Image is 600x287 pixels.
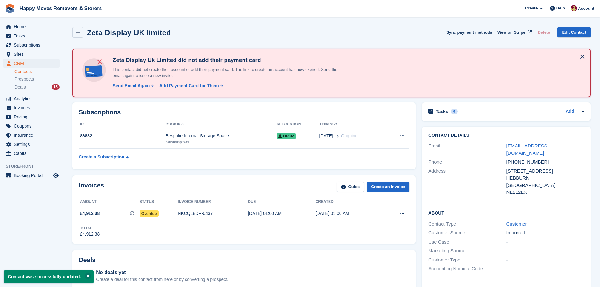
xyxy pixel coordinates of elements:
[428,247,506,255] div: Marketing Source
[316,210,383,217] div: [DATE] 01:00 AM
[506,247,584,255] div: -
[178,210,248,217] div: NKCQL8DP-0437
[159,83,219,89] div: Add Payment Card for Them
[525,5,538,11] span: Create
[79,151,129,163] a: Create a Subscription
[79,109,409,116] h2: Subscriptions
[497,29,525,36] span: View on Stripe
[166,119,277,129] th: Booking
[112,83,150,89] div: Send Email Again
[3,59,60,68] a: menu
[436,109,448,114] h2: Tasks
[3,103,60,112] a: menu
[14,41,52,49] span: Subscriptions
[157,83,224,89] a: Add Payment Card for Them
[80,231,100,238] div: £4,912.38
[3,112,60,121] a: menu
[96,276,228,283] div: Create a deal for this contact from here or by converting a prospect.
[79,133,166,139] div: 86832
[140,197,178,207] th: Status
[14,84,60,90] a: Deals 15
[506,256,584,264] div: -
[428,168,506,196] div: Address
[14,32,52,40] span: Tasks
[506,221,527,227] a: Customer
[166,133,277,139] div: Bespoke Internal Storage Space
[79,154,124,160] div: Create a Subscription
[166,139,277,145] div: Sawbridgeworth
[3,122,60,130] a: menu
[506,238,584,246] div: -
[110,57,346,64] h4: Zeta Display Uk Limited did not add their payment card
[566,108,574,115] a: Add
[52,84,60,90] div: 15
[3,140,60,149] a: menu
[14,59,52,68] span: CRM
[17,3,104,14] a: Happy Moves Removers & Storers
[14,76,34,82] span: Prospects
[6,163,63,169] span: Storefront
[506,189,584,196] div: NE212EX
[80,225,100,231] div: Total
[248,210,315,217] div: [DATE] 01:00 AM
[14,103,52,112] span: Invoices
[428,265,506,273] div: Accounting Nominal Code
[3,22,60,31] a: menu
[79,182,104,192] h2: Invoices
[506,175,584,182] div: HEBBURN
[506,182,584,189] div: [GEOGRAPHIC_DATA]
[3,32,60,40] a: menu
[3,131,60,140] a: menu
[3,41,60,49] a: menu
[14,50,52,59] span: Sites
[428,133,584,138] h2: Contact Details
[79,119,166,129] th: ID
[3,94,60,103] a: menu
[506,143,549,156] a: [EMAIL_ADDRESS][DOMAIN_NAME]
[4,270,94,283] p: Contact was successfully updated.
[428,229,506,237] div: Customer Source
[3,50,60,59] a: menu
[451,109,458,114] div: 0
[14,84,26,90] span: Deals
[506,168,584,175] div: [STREET_ADDRESS]
[428,221,506,228] div: Contact Type
[428,142,506,157] div: Email
[556,5,565,11] span: Help
[535,27,552,37] button: Delete
[319,119,386,129] th: Tenancy
[428,256,506,264] div: Customer Type
[110,66,346,79] p: This contact did not create their account or add their payment card. The link to create an accoun...
[578,5,594,12] span: Account
[178,197,248,207] th: Invoice number
[3,149,60,158] a: menu
[14,94,52,103] span: Analytics
[14,112,52,121] span: Pricing
[81,57,107,83] img: no-card-linked-e7822e413c904bf8b177c4d89f31251c4716f9871600ec3ca5bfc59e148c83f4.svg
[14,22,52,31] span: Home
[79,197,140,207] th: Amount
[277,133,296,139] span: OP-02
[14,171,52,180] span: Booking Portal
[14,122,52,130] span: Coupons
[428,238,506,246] div: Use Case
[495,27,533,37] a: View on Stripe
[3,171,60,180] a: menu
[277,119,319,129] th: Allocation
[248,197,315,207] th: Due
[96,269,228,276] div: No deals yet
[506,229,584,237] div: Imported
[367,182,409,192] a: Create an Invoice
[14,76,60,83] a: Prospects
[571,5,577,11] img: Steven Fry
[87,28,171,37] h2: Zeta Display UK limited
[52,172,60,179] a: Preview store
[319,133,333,139] span: [DATE]
[316,197,383,207] th: Created
[557,27,591,37] a: Edit Contact
[14,149,52,158] span: Capital
[14,69,60,75] a: Contacts
[14,140,52,149] span: Settings
[79,256,95,264] h2: Deals
[428,210,584,216] h2: About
